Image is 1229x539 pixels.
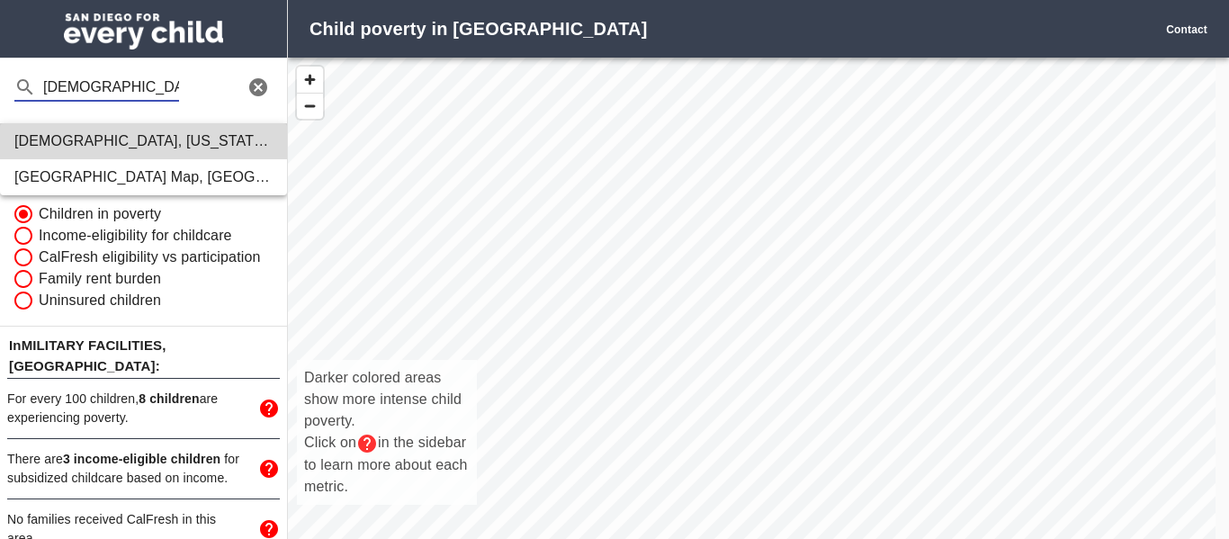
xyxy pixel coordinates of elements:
span: Income-eligibility for childcare [39,225,232,247]
span: There are for subsidized childcare based on income. [7,452,239,485]
div: For every 100 children,8 childrenare experiencing poverty. [7,379,280,438]
span: Family rent burden [39,268,161,290]
button: Clear Search Input [237,66,280,109]
strong: [GEOGRAPHIC_DATA] Map, [GEOGRAPHIC_DATA], [US_STATE], [GEOGRAPHIC_DATA] [14,169,610,184]
p: Darker colored areas show more intense child poverty. Click on in the sidebar to learn more about... [304,367,470,498]
span: Children in poverty [39,203,161,225]
input: Find your neighborhood [43,73,179,102]
span: 3 income-eligible children [63,452,220,466]
span: 8 children [139,391,199,406]
a: Contact [1166,23,1207,36]
strong: Child poverty in [GEOGRAPHIC_DATA] [309,19,647,39]
span: Uninsured children [39,290,161,311]
span: CalFresh eligibility vs participation [39,247,261,268]
button: Zoom In [297,67,323,93]
img: San Diego for Every Child logo [64,13,223,49]
span: For every 100 children, are experiencing poverty. [7,391,218,425]
button: Zoom Out [297,93,323,119]
p: In MILITARY FACILITIES , [GEOGRAPHIC_DATA]: [7,334,280,378]
strong: , [US_STATE], [GEOGRAPHIC_DATA] [178,133,428,148]
div: There are3 income-eligible children for subsidized childcare based on income. [7,439,280,499]
span: [DEMOGRAPHIC_DATA] [14,133,178,148]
